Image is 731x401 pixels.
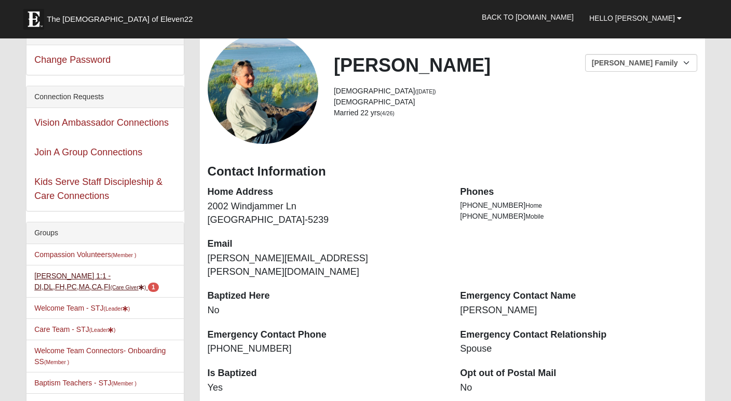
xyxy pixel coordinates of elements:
dt: Baptized Here [208,289,445,303]
a: The [DEMOGRAPHIC_DATA] of Eleven22 [18,4,226,30]
dd: Spouse [460,342,697,356]
a: View Fullsize Photo [208,33,318,144]
small: (Member ) [111,252,136,258]
li: [PHONE_NUMBER] [460,200,697,211]
dt: Email [208,237,445,251]
li: [DEMOGRAPHIC_DATA] [334,86,697,97]
dd: No [208,304,445,317]
dt: Emergency Contact Phone [208,328,445,342]
span: Home [525,202,542,209]
dd: No [460,381,697,395]
dt: Phones [460,185,697,199]
small: (Care Giver ) [110,284,146,290]
li: [PHONE_NUMBER] [460,211,697,222]
a: Welcome Team - STJ(Leader) [34,304,130,312]
dt: Is Baptized [208,367,445,380]
dt: Emergency Contact Name [460,289,697,303]
dd: Yes [208,381,445,395]
a: Hello [PERSON_NAME] [581,5,689,31]
a: Baptism Teachers - STJ(Member ) [34,379,137,387]
a: Back to [DOMAIN_NAME] [474,4,581,30]
small: (4/26) [380,110,394,116]
dd: [PERSON_NAME][EMAIL_ADDRESS][PERSON_NAME][DOMAIN_NAME] [208,252,445,278]
li: Married 22 yrs [334,108,697,118]
a: Vision Ambassador Connections [34,117,169,128]
span: Hello [PERSON_NAME] [589,14,675,22]
dd: [PHONE_NUMBER] [208,342,445,356]
small: (Leader ) [104,305,130,312]
span: Mobile [525,213,544,220]
h3: Contact Information [208,164,697,179]
dd: 2002 Windjammer Ln [GEOGRAPHIC_DATA]-5239 [208,200,445,226]
a: Change Password [34,55,111,65]
small: (Leader ) [89,327,116,333]
span: The [DEMOGRAPHIC_DATA] of Eleven22 [47,14,193,24]
a: [PERSON_NAME] 1:1 - DI,DL,FH,PC,MA,CA,FI(Care Giver) 1 [34,272,159,291]
li: [DEMOGRAPHIC_DATA] [334,97,697,108]
a: Kids Serve Staff Discipleship & Care Connections [34,177,163,201]
img: Eleven22 logo [23,9,44,30]
dt: Home Address [208,185,445,199]
div: Connection Requests [26,86,183,108]
div: Groups [26,222,183,244]
span: number of pending members [148,283,159,292]
a: Welcome Team Connectors- Onboarding SS(Member ) [34,346,166,366]
a: Care Team - STJ(Leader) [34,325,115,333]
dt: Opt out of Postal Mail [460,367,697,380]
dt: Emergency Contact Relationship [460,328,697,342]
a: Compassion Volunteers(Member ) [34,250,136,259]
a: Join A Group Connections [34,147,142,157]
small: (Member ) [44,359,69,365]
small: ([DATE]) [415,88,436,95]
dd: [PERSON_NAME] [460,304,697,317]
small: (Member ) [112,380,137,386]
h2: [PERSON_NAME] [334,54,697,76]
